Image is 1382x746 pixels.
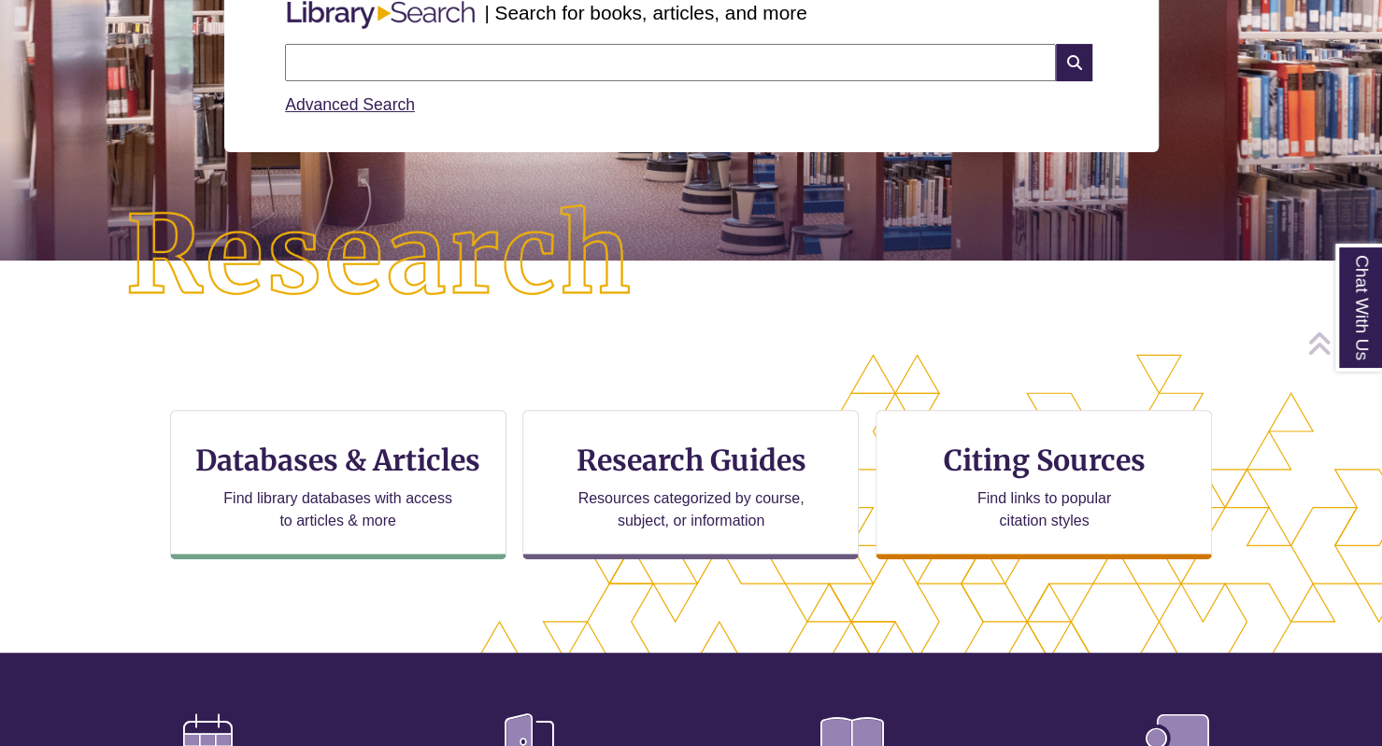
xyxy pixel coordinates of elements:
[538,443,843,478] h3: Research Guides
[522,410,859,559] a: Research Guides Resources categorized by course, subject, or information
[186,443,491,478] h3: Databases & Articles
[285,95,415,114] a: Advanced Search
[569,487,813,532] p: Resources categorized by course, subject, or information
[1056,44,1091,81] i: Search
[216,487,460,532] p: Find library databases with access to articles & more
[931,443,1159,478] h3: Citing Sources
[69,148,691,364] img: Research
[170,410,506,559] a: Databases & Articles Find library databases with access to articles & more
[1307,331,1377,356] a: Back to Top
[876,410,1212,559] a: Citing Sources Find links to popular citation styles
[953,487,1135,532] p: Find links to popular citation styles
